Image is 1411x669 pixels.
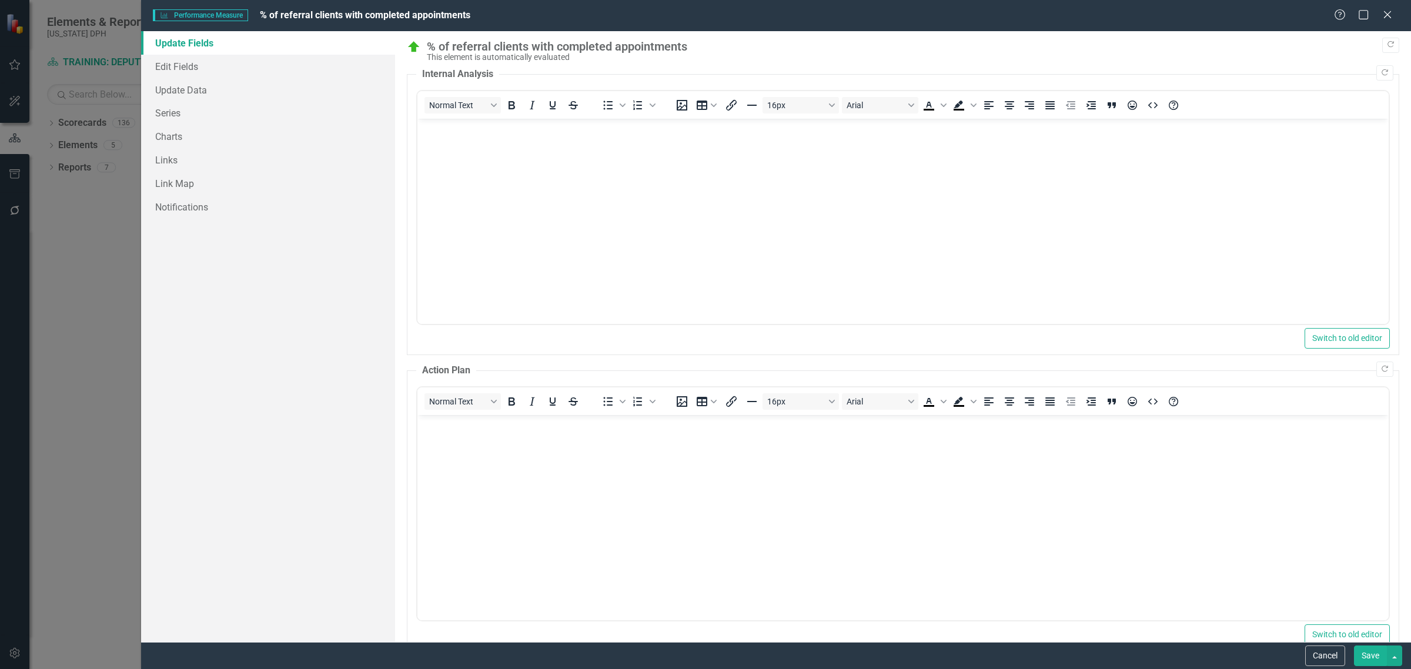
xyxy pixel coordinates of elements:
[628,393,657,410] div: Numbered list
[999,97,1019,113] button: Align center
[424,97,501,113] button: Block Normal Text
[598,393,627,410] div: Bullet list
[563,393,583,410] button: Strikethrough
[763,97,839,113] button: Font size 16px
[672,393,692,410] button: Insert image
[979,393,999,410] button: Align left
[842,97,918,113] button: Font Arial
[1061,393,1081,410] button: Decrease indent
[1020,393,1040,410] button: Align right
[1081,393,1101,410] button: Increase indent
[1122,97,1142,113] button: Emojis
[141,148,395,172] a: Links
[543,393,563,410] button: Underline
[598,97,627,113] div: Bullet list
[543,97,563,113] button: Underline
[501,393,521,410] button: Bold
[1305,328,1390,349] button: Switch to old editor
[1305,624,1390,645] button: Switch to old editor
[847,397,904,406] span: Arial
[427,53,1393,62] div: This element is automatically evaluated
[1061,97,1081,113] button: Decrease indent
[153,9,248,21] span: Performance Measure
[1354,645,1387,666] button: Save
[407,40,421,54] img: On Target
[429,101,487,110] span: Normal Text
[427,40,1393,53] div: % of referral clients with completed appointments
[1163,97,1183,113] button: Help
[767,397,825,406] span: 16px
[721,97,741,113] button: Insert/edit link
[847,101,904,110] span: Arial
[742,97,762,113] button: Horizontal line
[141,172,395,195] a: Link Map
[424,393,501,410] button: Block Normal Text
[1020,97,1040,113] button: Align right
[1102,97,1122,113] button: Blockquote
[999,393,1019,410] button: Align center
[141,101,395,125] a: Series
[1040,393,1060,410] button: Justify
[260,9,470,21] span: % of referral clients with completed appointments
[693,97,721,113] button: Table
[522,97,542,113] button: Italic
[919,393,948,410] div: Text color Black
[767,101,825,110] span: 16px
[1040,97,1060,113] button: Justify
[416,364,476,377] legend: Action Plan
[141,195,395,219] a: Notifications
[429,397,487,406] span: Normal Text
[417,119,1389,324] iframe: Rich Text Area
[842,393,918,410] button: Font Arial
[141,125,395,148] a: Charts
[949,97,978,113] div: Background color Black
[949,393,978,410] div: Background color Black
[141,31,395,55] a: Update Fields
[742,393,762,410] button: Horizontal line
[919,97,948,113] div: Text color Black
[1163,393,1183,410] button: Help
[1143,393,1163,410] button: HTML Editor
[417,415,1389,620] iframe: Rich Text Area
[522,393,542,410] button: Italic
[1081,97,1101,113] button: Increase indent
[141,55,395,78] a: Edit Fields
[141,78,395,102] a: Update Data
[563,97,583,113] button: Strikethrough
[979,97,999,113] button: Align left
[1122,393,1142,410] button: Emojis
[1143,97,1163,113] button: HTML Editor
[763,393,839,410] button: Font size 16px
[501,97,521,113] button: Bold
[672,97,692,113] button: Insert image
[1102,393,1122,410] button: Blockquote
[693,393,721,410] button: Table
[1305,645,1345,666] button: Cancel
[416,68,499,81] legend: Internal Analysis
[721,393,741,410] button: Insert/edit link
[628,97,657,113] div: Numbered list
